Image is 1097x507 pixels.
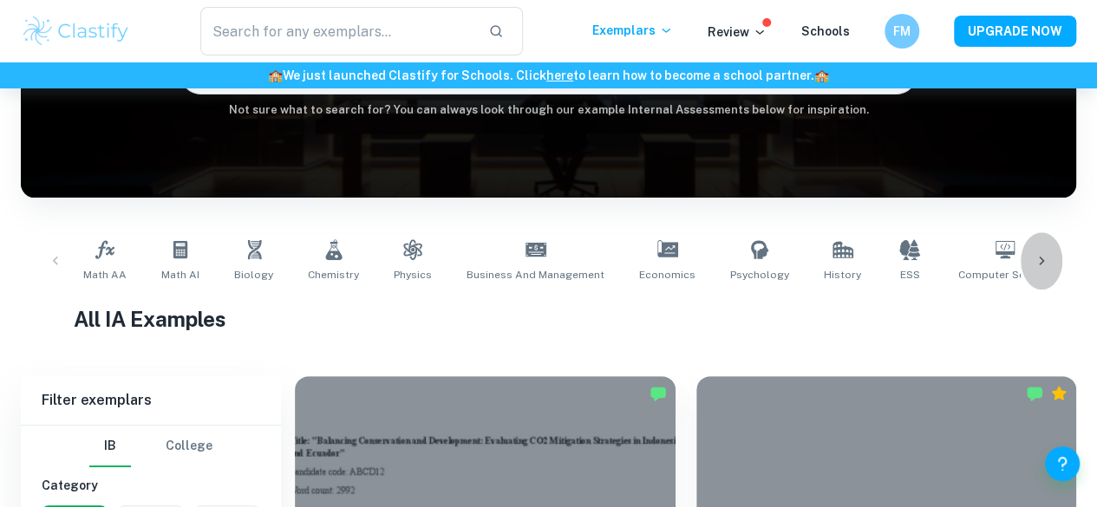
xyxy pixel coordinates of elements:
div: Premium [1050,385,1068,402]
div: Filter type choice [89,426,212,467]
img: Marked [650,385,667,402]
span: Physics [394,267,432,283]
p: Review [708,23,767,42]
a: Schools [801,24,850,38]
span: 🏫 [268,68,283,82]
span: Math AI [161,267,199,283]
span: Computer Science [958,267,1052,283]
button: IB [89,426,131,467]
span: Math AA [83,267,127,283]
span: History [824,267,861,283]
h6: FM [892,22,912,41]
h6: Filter exemplars [21,376,281,425]
span: Business and Management [467,267,604,283]
h1: All IA Examples [74,303,1023,335]
span: Psychology [730,267,789,283]
button: College [166,426,212,467]
a: here [546,68,573,82]
h6: We just launched Clastify for Schools. Click to learn how to become a school partner. [3,66,1094,85]
p: Exemplars [592,21,673,40]
span: Chemistry [308,267,359,283]
h6: Category [42,476,260,495]
span: Economics [639,267,695,283]
span: ESS [900,267,920,283]
button: FM [885,14,919,49]
img: Marked [1026,385,1043,402]
h6: Not sure what to search for? You can always look through our example Internal Assessments below f... [21,101,1076,119]
input: Search for any exemplars... [200,7,474,55]
button: Help and Feedback [1045,446,1080,481]
span: 🏫 [814,68,829,82]
button: UPGRADE NOW [954,16,1076,47]
img: Clastify logo [21,14,131,49]
span: Biology [234,267,273,283]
